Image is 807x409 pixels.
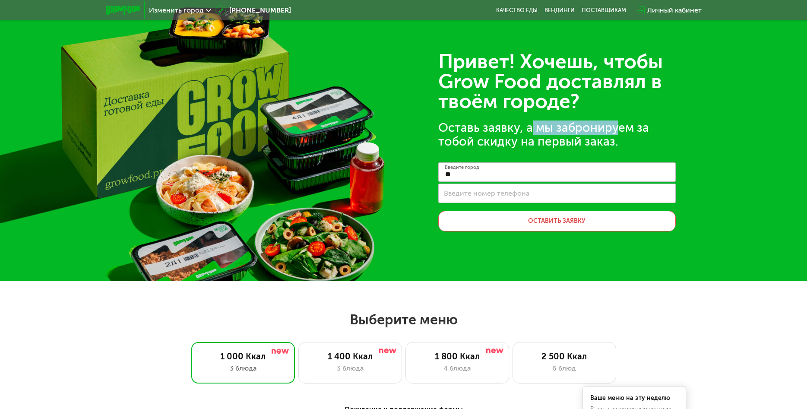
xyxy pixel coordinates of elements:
[496,7,538,14] a: Качество еды
[445,165,479,170] label: Введите город
[415,351,500,361] div: 1 800 Ккал
[149,7,204,14] span: Изменить город
[522,363,607,374] div: 6 блюд
[200,351,286,361] div: 1 000 Ккал
[522,351,607,361] div: 2 500 Ккал
[582,7,626,14] div: поставщикам
[28,311,779,328] h2: Выберите меню
[200,363,286,374] div: 3 блюда
[307,363,393,374] div: 3 блюда
[215,5,291,16] a: [PHONE_NUMBER]
[307,351,393,361] div: 1 400 Ккал
[438,211,676,231] button: Оставить заявку
[444,191,529,196] label: Введите номер телефона
[415,363,500,374] div: 4 блюда
[438,52,676,111] div: Привет! Хочешь, чтобы Grow Food доставлял в твоём городе?
[647,5,702,16] div: Личный кабинет
[590,395,678,401] div: Ваше меню на эту неделю
[544,7,575,14] a: Вендинги
[438,121,676,149] div: Оставь заявку, а мы забронируем за тобой скидку на первый заказ.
